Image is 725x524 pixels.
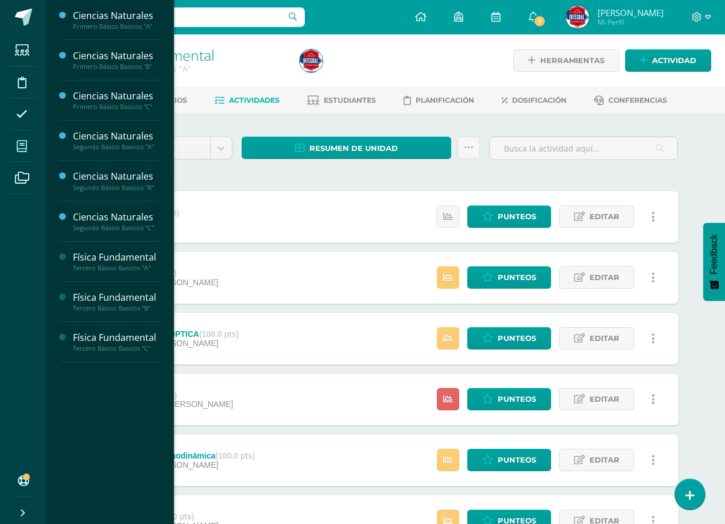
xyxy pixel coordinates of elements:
[307,91,376,110] a: Estudiantes
[467,266,551,289] a: Punteos
[106,451,255,460] div: Repaso de la termodinámica
[73,49,160,63] div: Ciencias Naturales
[73,344,160,352] div: Tercero Básico Basicos "C"
[467,205,551,228] a: Punteos
[608,96,667,104] span: Conferencias
[566,6,589,29] img: d976617d5cae59a017fc8fde6d31eccf.png
[73,291,160,304] div: Física Fundamental
[590,267,619,288] span: Editar
[324,96,376,104] span: Estudiantes
[625,49,711,72] a: Actividad
[498,389,536,410] span: Punteos
[73,9,160,22] div: Ciencias Naturales
[242,137,452,159] a: Resumen de unidad
[90,47,286,63] h1: Física Fundamental
[154,512,194,521] strong: (100.0 pts)
[590,449,619,471] span: Editar
[73,251,160,264] div: Física Fundamental
[199,329,239,339] strong: (100.0 pts)
[73,9,160,30] a: Ciencias NaturalesPrimero Básico Basicos "A"
[73,211,160,224] div: Ciencias Naturales
[498,267,536,288] span: Punteos
[73,170,160,191] a: Ciencias NaturalesSegundo Básico Basicos "B"
[590,389,619,410] span: Editar
[594,91,667,110] a: Conferencias
[416,96,474,104] span: Planificación
[467,449,551,471] a: Punteos
[73,90,160,103] div: Ciencias Naturales
[215,91,280,110] a: Actividades
[590,328,619,349] span: Editar
[53,7,305,27] input: Busca un usuario...
[215,451,255,460] strong: (100.0 pts)
[73,130,160,151] a: Ciencias NaturalesSegundo Básico Basicos "A"
[512,96,567,104] span: Dosificación
[73,63,160,71] div: Primero Básico Basicos "B"
[533,15,546,28] span: 1
[73,22,160,30] div: Primero Básico Basicos "A"
[73,331,160,344] div: Física Fundamental
[703,223,725,301] button: Feedback - Mostrar encuesta
[404,91,474,110] a: Planificación
[467,388,551,410] a: Punteos
[590,206,619,227] span: Editar
[498,206,536,227] span: Punteos
[498,328,536,349] span: Punteos
[513,49,619,72] a: Herramientas
[142,399,233,409] span: [DATE][PERSON_NAME]
[467,327,551,350] a: Punteos
[652,50,696,71] span: Actividad
[502,91,567,110] a: Dosificación
[73,211,160,232] a: Ciencias NaturalesSegundo Básico Basicos "C"
[73,143,160,151] div: Segundo Básico Basicos "A"
[490,137,677,160] input: Busca la actividad aquí...
[73,331,160,352] a: Física FundamentalTercero Básico Basicos "C"
[73,291,160,312] a: Física FundamentalTercero Básico Basicos "B"
[73,224,160,232] div: Segundo Básico Basicos "C"
[73,170,160,183] div: Ciencias Naturales
[300,49,323,72] img: d976617d5cae59a017fc8fde6d31eccf.png
[598,7,664,18] span: [PERSON_NAME]
[229,96,280,104] span: Actividades
[498,449,536,471] span: Punteos
[598,17,664,27] span: Mi Perfil
[540,50,604,71] span: Herramientas
[309,138,398,159] span: Resumen de unidad
[73,264,160,272] div: Tercero Básico Basicos "A"
[709,234,719,274] span: Feedback
[73,49,160,71] a: Ciencias NaturalesPrimero Básico Basicos "B"
[73,304,160,312] div: Tercero Básico Basicos "B"
[73,251,160,272] a: Física FundamentalTercero Básico Basicos "A"
[73,184,160,192] div: Segundo Básico Basicos "B"
[73,90,160,111] a: Ciencias NaturalesPrimero Básico Basicos "C"
[90,63,286,74] div: Tercero Básico Basicos 'A'
[73,130,160,143] div: Ciencias Naturales
[73,103,160,111] div: Primero Básico Basicos "C"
